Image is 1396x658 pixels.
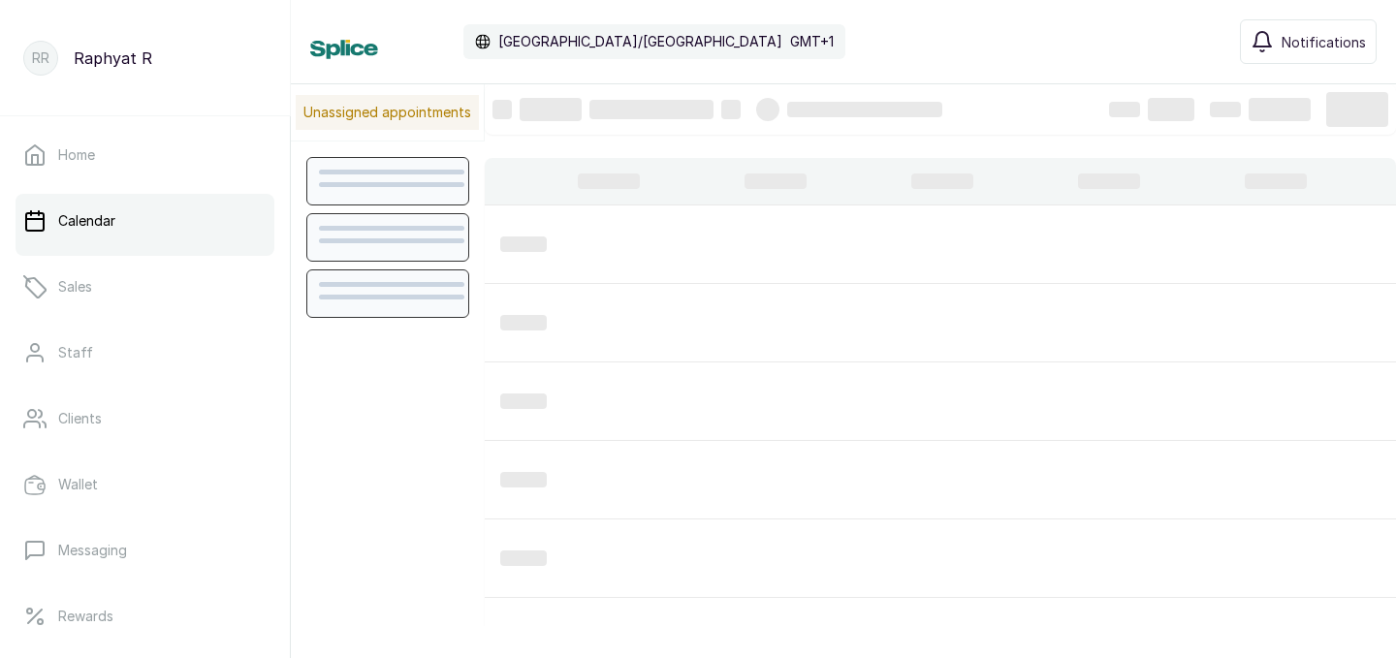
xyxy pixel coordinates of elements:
[58,607,113,626] p: Rewards
[1240,19,1377,64] button: Notifications
[790,32,834,51] p: GMT+1
[16,392,274,446] a: Clients
[16,326,274,380] a: Staff
[58,145,95,165] p: Home
[58,277,92,297] p: Sales
[32,48,49,68] p: RR
[1282,32,1366,52] span: Notifications
[58,541,127,560] p: Messaging
[16,260,274,314] a: Sales
[58,211,115,231] p: Calendar
[16,589,274,643] a: Rewards
[16,194,274,248] a: Calendar
[58,343,93,362] p: Staff
[16,457,274,512] a: Wallet
[16,128,274,182] a: Home
[296,95,479,130] p: Unassigned appointments
[498,32,782,51] p: [GEOGRAPHIC_DATA]/[GEOGRAPHIC_DATA]
[16,523,274,578] a: Messaging
[58,409,102,428] p: Clients
[58,475,98,494] p: Wallet
[74,47,152,70] p: Raphyat R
